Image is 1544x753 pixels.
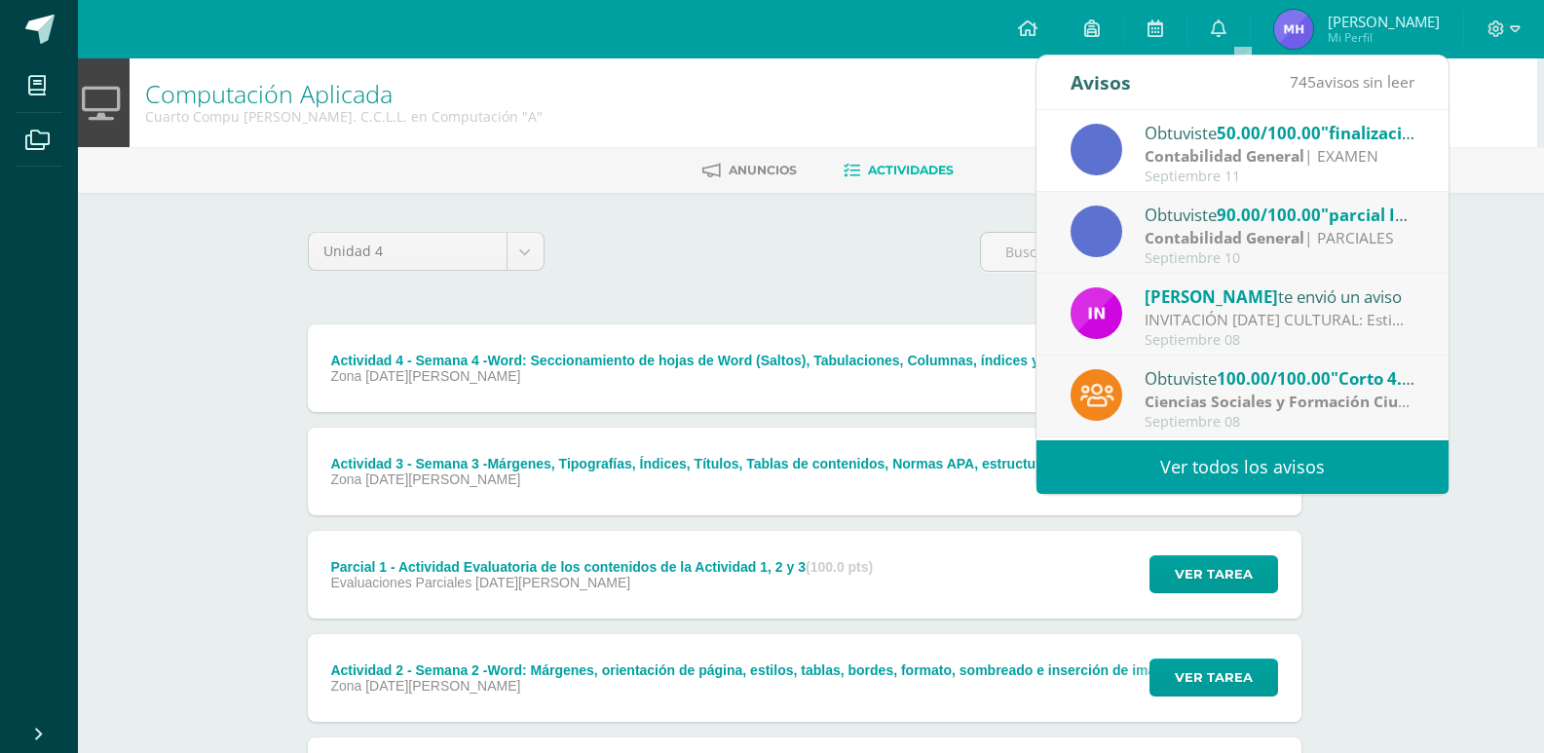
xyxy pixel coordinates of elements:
span: Zona [330,678,361,694]
img: 49dcc5f07bc63dd4e845f3f2a9293567.png [1071,287,1122,339]
button: Ver tarea [1149,659,1278,697]
span: Unidad 4 [323,233,492,270]
a: Anuncios [702,155,797,186]
span: 90.00/100.00 [1217,204,1321,226]
div: Actividad 4 - Semana 4 -Word: Seccionamiento de hojas de Word (Saltos), Tabulaciones, Columnas, í... [330,353,1242,368]
strong: (100.0 pts) [806,559,873,575]
span: 745 [1290,71,1316,93]
div: Septiembre 10 [1145,250,1415,267]
span: Anuncios [729,163,797,177]
button: Ver tarea [1149,555,1278,593]
span: [DATE][PERSON_NAME] [475,575,630,590]
span: 50.00/100.00 [1217,122,1321,144]
div: Septiembre 08 [1145,414,1415,431]
span: "parcial I" [1321,204,1408,226]
div: | Prueba corta 1 [1145,391,1415,413]
span: [PERSON_NAME] [1328,12,1440,31]
span: 100.00/100.00 [1217,367,1331,390]
div: Obtuviste en [1145,120,1415,145]
div: | EXAMEN [1145,145,1415,168]
div: Septiembre 11 [1145,169,1415,185]
div: Actividad 2 - Semana 2 -Word: Márgenes, orientación de página, estilos, tablas, bordes, formato, ... [330,662,1262,678]
span: Ver tarea [1175,659,1253,696]
h1: Computación Aplicada [145,80,543,107]
div: Actividad 3 - Semana 3 -Márgenes, Tipografías, Índices, Títulos, Tablas de contenidos, Normas APA... [330,456,1415,471]
a: Actividades [844,155,954,186]
div: | PARCIALES [1145,227,1415,249]
span: [DATE][PERSON_NAME] [365,368,520,384]
img: 6f7609457e0d2bb34c3d024137e3045f.png [1274,10,1313,49]
span: [DATE][PERSON_NAME] [365,471,520,487]
a: Ver todos los avisos [1036,440,1449,494]
span: [DATE][PERSON_NAME] [365,678,520,694]
div: Obtuviste en [1145,365,1415,391]
div: Cuarto Compu Bach. C.C.L.L. en Computación 'A' [145,107,543,126]
div: Parcial 1 - Actividad Evaluatoria de los contenidos de la Actividad 1, 2 y 3 [330,559,873,575]
span: Actividades [868,163,954,177]
div: te envió un aviso [1145,283,1415,309]
span: avisos sin leer [1290,71,1414,93]
span: Evaluaciones Parciales [330,575,471,590]
strong: Contabilidad General [1145,227,1304,248]
input: Busca la actividad aquí... [981,233,1299,271]
a: Unidad 4 [309,233,544,270]
span: [PERSON_NAME] [1145,285,1278,308]
a: Computación Aplicada [145,77,393,110]
span: "Corto 4.1" [1331,367,1419,390]
strong: Contabilidad General [1145,145,1304,167]
div: Avisos [1071,56,1131,109]
span: Ver tarea [1175,556,1253,592]
div: Obtuviste en [1145,202,1415,227]
span: Zona [330,368,361,384]
div: Septiembre 08 [1145,332,1415,349]
div: INVITACIÓN MAÑANA CULTURAL: Estimado Padre de familia, Adjuntamos información de la mañana cultural [1145,309,1415,331]
span: Mi Perfil [1328,29,1440,46]
strong: Ciencias Sociales y Formación Ciudadana [1145,391,1453,412]
span: Zona [330,471,361,487]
